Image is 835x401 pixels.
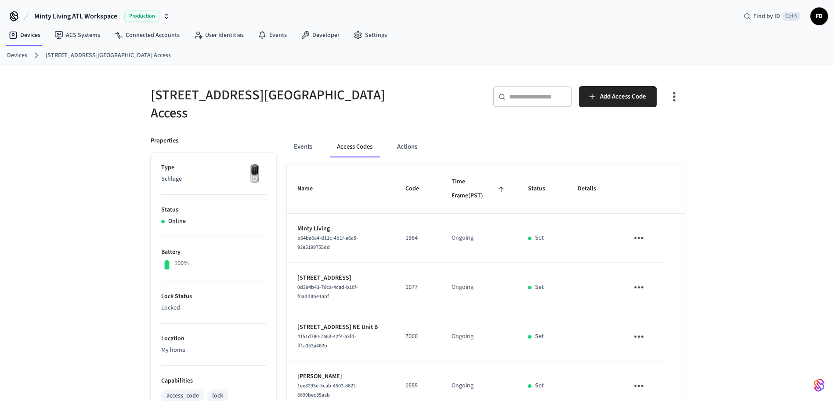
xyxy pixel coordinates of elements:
p: Set [535,381,544,390]
span: Add Access Code [600,91,646,102]
a: Connected Accounts [107,27,187,43]
p: Set [535,332,544,341]
span: 0d394b43-70ca-4cad-b10f-f0add8be1abf [297,284,358,300]
p: Online [168,217,186,226]
span: b64ba6a4-d11c-4b1f-a6a5-93e5199755dd [297,234,358,251]
span: 1ee8293e-5cab-4503-8622-6699bec35aab [297,382,358,399]
img: SeamLogoGradient.69752ec5.svg [814,378,824,392]
td: Ongoing [441,214,518,263]
p: 7000 [405,332,430,341]
p: 0555 [405,381,430,390]
a: Developer [294,27,347,43]
div: ant example [287,136,685,157]
div: lock [212,391,223,401]
p: Status [161,205,266,215]
button: Actions [390,136,424,157]
p: [PERSON_NAME] [297,372,384,381]
a: Devices [7,51,27,60]
td: Ongoing [441,312,518,361]
button: Add Access Code [579,86,657,107]
div: Find by IDCtrl K [737,8,807,24]
span: Find by ID [753,12,780,21]
a: User Identities [187,27,251,43]
p: [STREET_ADDRESS] NE Unit B [297,323,384,332]
p: 100% [174,259,189,268]
p: Schlage [161,175,266,184]
a: Settings [347,27,394,43]
span: Production [124,11,159,22]
td: Ongoing [441,263,518,312]
a: [STREET_ADDRESS][GEOGRAPHIC_DATA] Access [46,51,171,60]
span: FD [811,8,827,24]
p: Battery [161,248,266,257]
span: 4151d780-7a63-42f4-a3fd-ff1a353a462b [297,333,356,350]
div: access_code [166,391,199,401]
span: Minty Living ATL Workspace [34,11,117,22]
p: Minty Living [297,224,384,233]
span: Status [528,182,557,196]
button: FD [810,7,828,25]
p: Set [535,233,544,243]
p: Locked [161,303,266,313]
span: Details [578,182,607,196]
img: Yale Assure Touchscreen Wifi Smart Lock, Satin Nickel, Front [244,163,266,185]
p: Set [535,283,544,292]
p: Lock Status [161,292,266,301]
p: Capabilities [161,376,266,386]
a: Events [251,27,294,43]
p: 1077 [405,283,430,292]
p: Type [161,163,266,172]
a: Devices [2,27,47,43]
p: Properties [151,136,178,146]
span: Ctrl K [783,12,800,21]
p: 1984 [405,233,430,243]
h5: [STREET_ADDRESS][GEOGRAPHIC_DATA] Access [151,86,412,122]
p: My home [161,346,266,355]
button: Events [287,136,319,157]
p: [STREET_ADDRESS] [297,273,384,283]
button: Access Codes [330,136,380,157]
p: Location [161,334,266,343]
span: Code [405,182,430,196]
span: Name [297,182,324,196]
a: ACS Systems [47,27,107,43]
span: Time Frame(PST) [452,175,507,203]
